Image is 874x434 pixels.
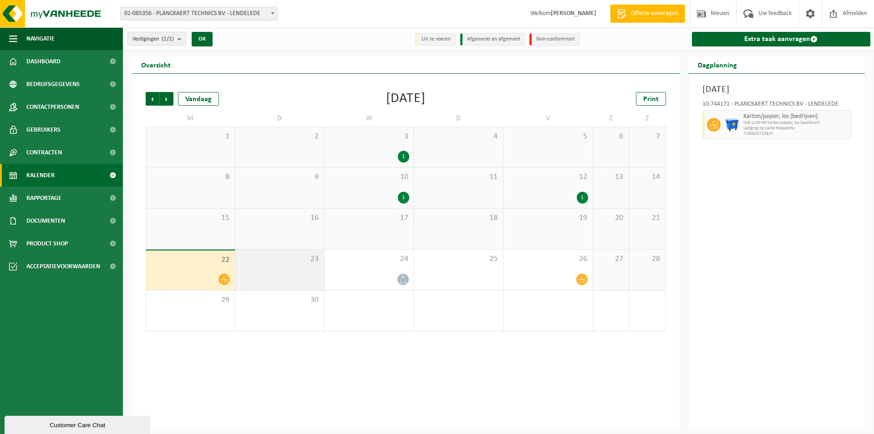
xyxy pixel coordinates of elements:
span: 11 [419,172,499,182]
span: WB-1100-HP karton/papier, los (bedrijven) [743,120,849,126]
span: 13 [598,172,625,182]
div: Vandaag [178,92,219,106]
span: Contracten [26,141,62,164]
div: 10-744171 - PLANCKAERT TECHNICS BV - LENDELEDE [702,101,852,110]
span: 7 [634,132,661,142]
span: T250002715827 [743,131,849,137]
span: 20 [598,213,625,223]
td: D [235,110,325,127]
li: Afgewerkt en afgemeld [460,33,525,46]
span: Documenten [26,209,65,232]
span: 2 [240,132,320,142]
span: 29 [151,295,230,305]
span: Dashboard [26,50,61,73]
span: Offerte aanvragen [629,9,681,18]
li: Uit te voeren [415,33,456,46]
h2: Dagplanning [689,56,746,73]
span: Lediging op vaste frequentie [743,126,849,131]
span: Karton/papier, los (bedrijven) [743,113,849,120]
span: 21 [634,213,661,223]
td: V [503,110,593,127]
span: 16 [240,213,320,223]
span: 14 [634,172,661,182]
span: 25 [419,254,499,264]
a: Print [636,92,666,106]
span: Kalender [26,164,55,187]
td: W [325,110,414,127]
span: Acceptatievoorwaarden [26,255,100,278]
h3: [DATE] [702,83,852,97]
span: 9 [240,172,320,182]
span: Contactpersonen [26,96,79,118]
a: Extra taak aanvragen [692,32,871,46]
img: WB-1100-HPE-BE-01 [725,118,739,132]
td: Z [629,110,666,127]
span: Rapportage [26,187,61,209]
span: 24 [329,254,409,264]
count: (2/2) [162,36,174,42]
div: [DATE] [386,92,426,106]
span: Vestigingen [132,32,174,46]
td: M [146,110,235,127]
span: 8 [151,172,230,182]
td: D [414,110,504,127]
span: Print [643,96,659,103]
span: 23 [240,254,320,264]
span: 22 [151,255,230,265]
span: 01-085356 - PLANCKAERT TECHNICS BV - LENDELEDE [121,7,277,20]
span: 26 [508,254,588,264]
span: Gebruikers [26,118,61,141]
td: Z [593,110,630,127]
iframe: chat widget [5,414,152,434]
span: Product Shop [26,232,68,255]
span: 6 [598,132,625,142]
span: 3 [329,132,409,142]
div: 1 [398,151,409,163]
span: Volgende [160,92,173,106]
button: OK [192,32,213,46]
span: 12 [508,172,588,182]
span: 17 [329,213,409,223]
span: 30 [240,295,320,305]
span: Bedrijfsgegevens [26,73,80,96]
li: Non-conformiteit [529,33,580,46]
span: 15 [151,213,230,223]
span: 1 [151,132,230,142]
span: 18 [419,213,499,223]
div: 1 [577,192,588,204]
span: Navigatie [26,27,55,50]
button: Vestigingen(2/2) [127,32,186,46]
span: 5 [508,132,588,142]
span: Vorige [146,92,159,106]
span: 01-085356 - PLANCKAERT TECHNICS BV - LENDELEDE [120,7,278,20]
span: 19 [508,213,588,223]
div: 1 [398,192,409,204]
span: 27 [598,254,625,264]
h2: Overzicht [132,56,180,73]
span: 28 [634,254,661,264]
strong: [PERSON_NAME] [551,10,596,17]
span: 4 [419,132,499,142]
a: Offerte aanvragen [610,5,685,23]
span: 10 [329,172,409,182]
